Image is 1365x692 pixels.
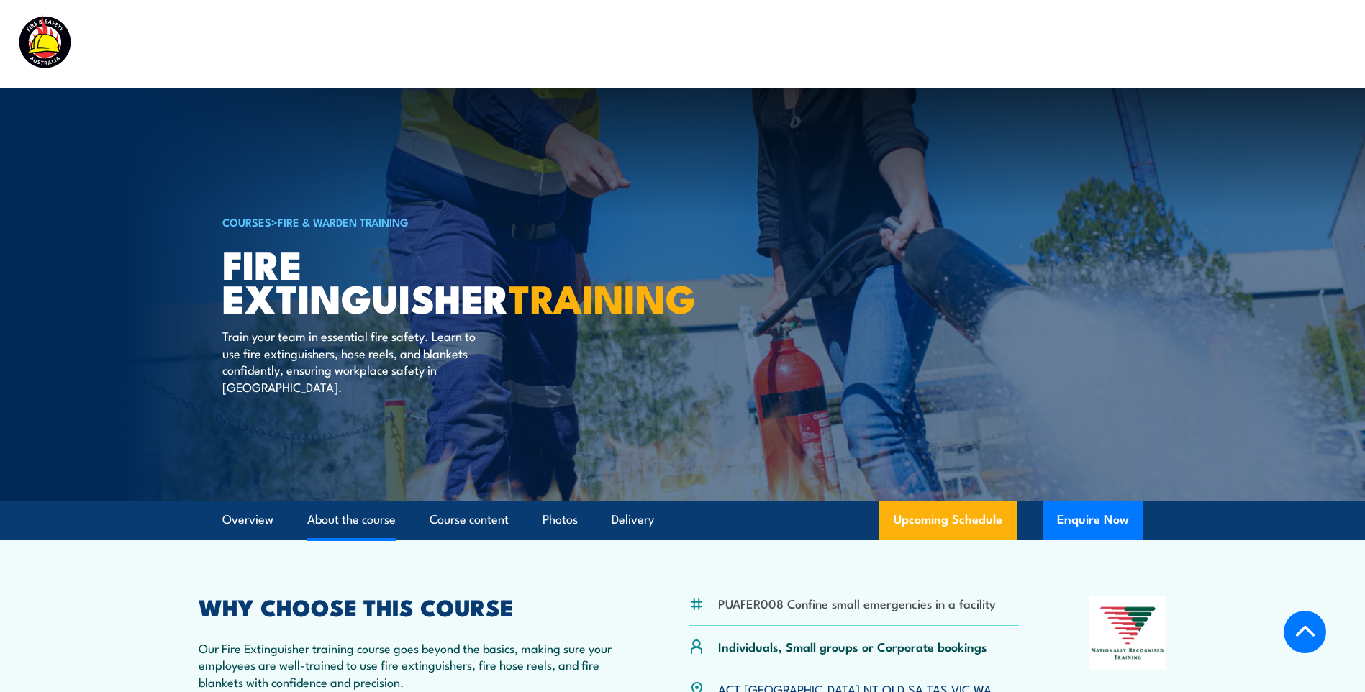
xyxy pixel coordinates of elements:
h2: WHY CHOOSE THIS COURSE [199,596,619,616]
a: Delivery [612,501,654,539]
p: Our Fire Extinguisher training course goes beyond the basics, making sure your employees are well... [199,639,619,690]
a: About the course [307,501,396,539]
a: Fire & Warden Training [278,214,409,229]
h1: Fire Extinguisher [222,247,578,314]
a: Course content [430,501,509,539]
p: Train your team in essential fire safety. Learn to use fire extinguishers, hose reels, and blanke... [222,327,485,395]
a: Course Calendar [661,25,756,63]
h6: > [222,213,578,230]
a: Learner Portal [1139,25,1220,63]
a: Courses [584,25,629,63]
a: Contact [1252,25,1297,63]
a: Emergency Response Services [788,25,959,63]
img: Nationally Recognised Training logo. [1089,596,1167,670]
li: PUAFER008 Confine small emergencies in a facility [718,595,996,611]
a: About Us [991,25,1044,63]
strong: TRAINING [509,267,696,327]
a: Overview [222,501,273,539]
p: Individuals, Small groups or Corporate bookings [718,638,987,655]
a: Upcoming Schedule [879,501,1017,540]
a: Photos [543,501,578,539]
a: COURSES [222,214,271,229]
button: Enquire Now [1043,501,1143,540]
a: News [1076,25,1107,63]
